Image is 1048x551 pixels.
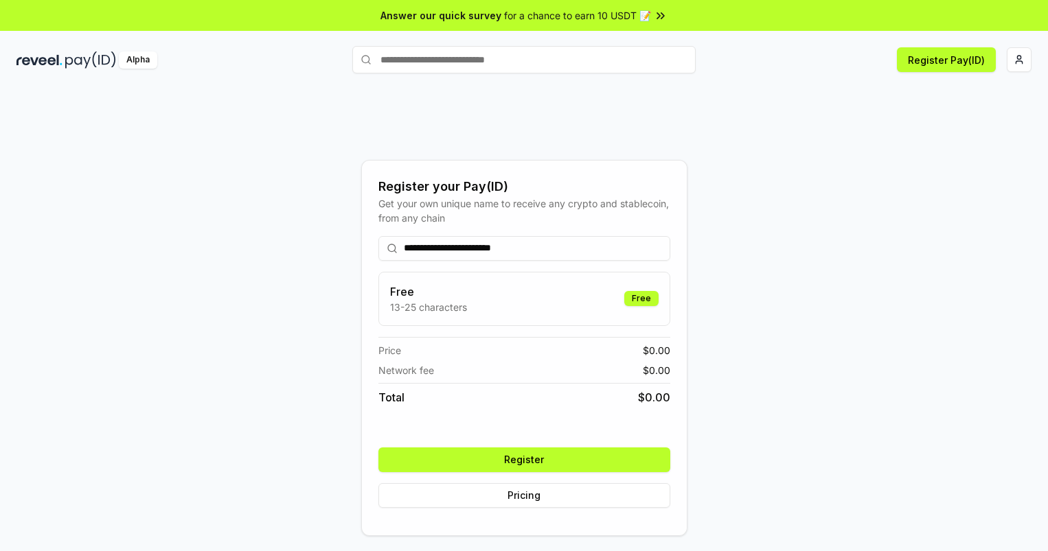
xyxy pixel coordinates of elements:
[378,447,670,472] button: Register
[119,51,157,69] div: Alpha
[624,291,659,306] div: Free
[378,483,670,508] button: Pricing
[643,343,670,357] span: $ 0.00
[65,51,116,69] img: pay_id
[378,177,670,196] div: Register your Pay(ID)
[643,363,670,377] span: $ 0.00
[378,196,670,225] div: Get your own unique name to receive any crypto and stablecoin, from any chain
[380,8,501,23] span: Answer our quick survey
[390,283,467,300] h3: Free
[378,389,405,406] span: Total
[378,343,401,357] span: Price
[638,389,670,406] span: $ 0.00
[897,47,996,72] button: Register Pay(ID)
[390,300,467,314] p: 13-25 characters
[378,363,434,377] span: Network fee
[504,8,651,23] span: for a chance to earn 10 USDT 📝
[16,51,62,69] img: reveel_dark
